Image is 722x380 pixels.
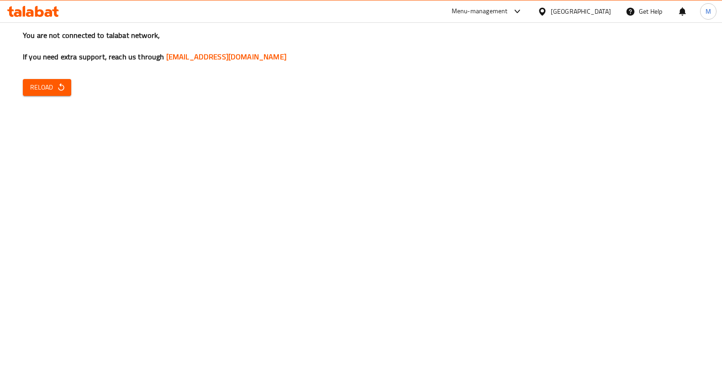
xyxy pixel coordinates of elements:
h3: You are not connected to talabat network, If you need extra support, reach us through [23,30,699,62]
span: Reload [30,82,64,93]
span: M [706,6,711,16]
button: Reload [23,79,71,96]
div: [GEOGRAPHIC_DATA] [551,6,611,16]
div: Menu-management [452,6,508,17]
a: [EMAIL_ADDRESS][DOMAIN_NAME] [166,50,286,63]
